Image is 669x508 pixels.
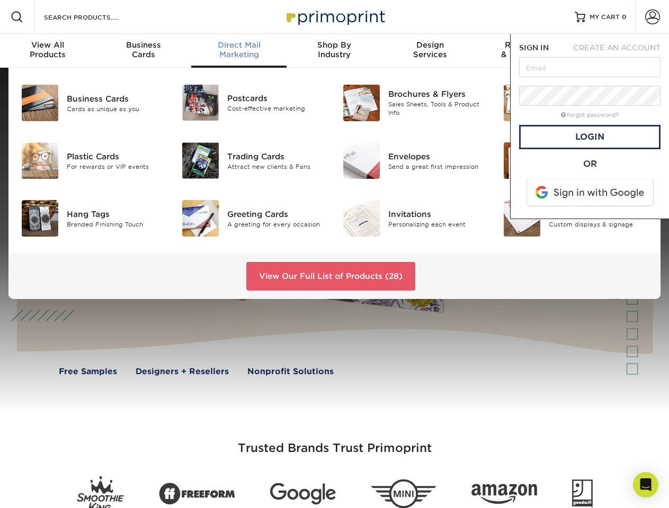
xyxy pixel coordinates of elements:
[270,483,336,505] img: Google
[590,13,620,22] span: MY CART
[382,40,478,59] div: Services
[287,34,382,68] a: Shop ByIndustry
[246,262,415,291] a: View Our Full List of Products (28)
[519,125,661,149] a: Login
[95,40,191,59] div: Cards
[382,40,478,50] span: Design
[25,416,645,468] h3: Trusted Brands Trust Primoprint
[287,40,382,50] span: Shop By
[622,13,627,21] span: 0
[282,5,388,28] img: Primoprint
[573,43,661,52] span: CREATE AN ACCOUNT
[478,40,573,59] div: & Templates
[382,34,478,68] a: DesignServices
[471,484,537,504] img: Amazon
[95,40,191,50] span: Business
[519,43,549,52] span: SIGN IN
[561,112,619,119] a: forgot password?
[191,40,287,50] span: Direct Mail
[191,40,287,59] div: Marketing
[191,34,287,68] a: Direct MailMarketing
[633,472,658,497] div: Open Intercom Messenger
[478,34,573,68] a: Resources& Templates
[43,11,146,23] input: SEARCH PRODUCTS.....
[519,158,661,170] div: OR
[287,40,382,59] div: Industry
[519,57,661,77] input: Email
[572,479,593,508] img: Goodwill
[95,34,191,68] a: BusinessCards
[478,40,573,50] span: Resources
